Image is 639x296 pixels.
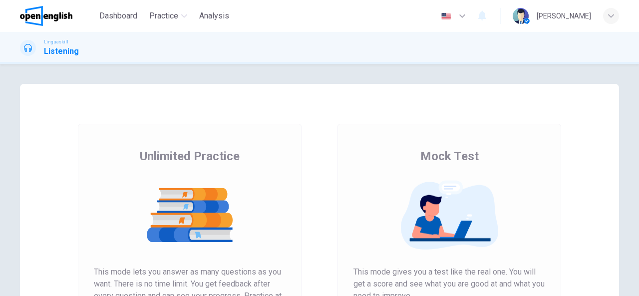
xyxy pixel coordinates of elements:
img: en [440,12,452,20]
img: Profile picture [513,8,529,24]
button: Analysis [195,7,233,25]
button: Practice [145,7,191,25]
img: OpenEnglish logo [20,6,72,26]
span: Practice [149,10,178,22]
span: Analysis [199,10,229,22]
span: Dashboard [99,10,137,22]
div: [PERSON_NAME] [537,10,591,22]
span: Mock Test [420,148,479,164]
span: Linguaskill [44,38,68,45]
button: Dashboard [95,7,141,25]
span: Unlimited Practice [140,148,240,164]
a: OpenEnglish logo [20,6,95,26]
h1: Listening [44,45,79,57]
